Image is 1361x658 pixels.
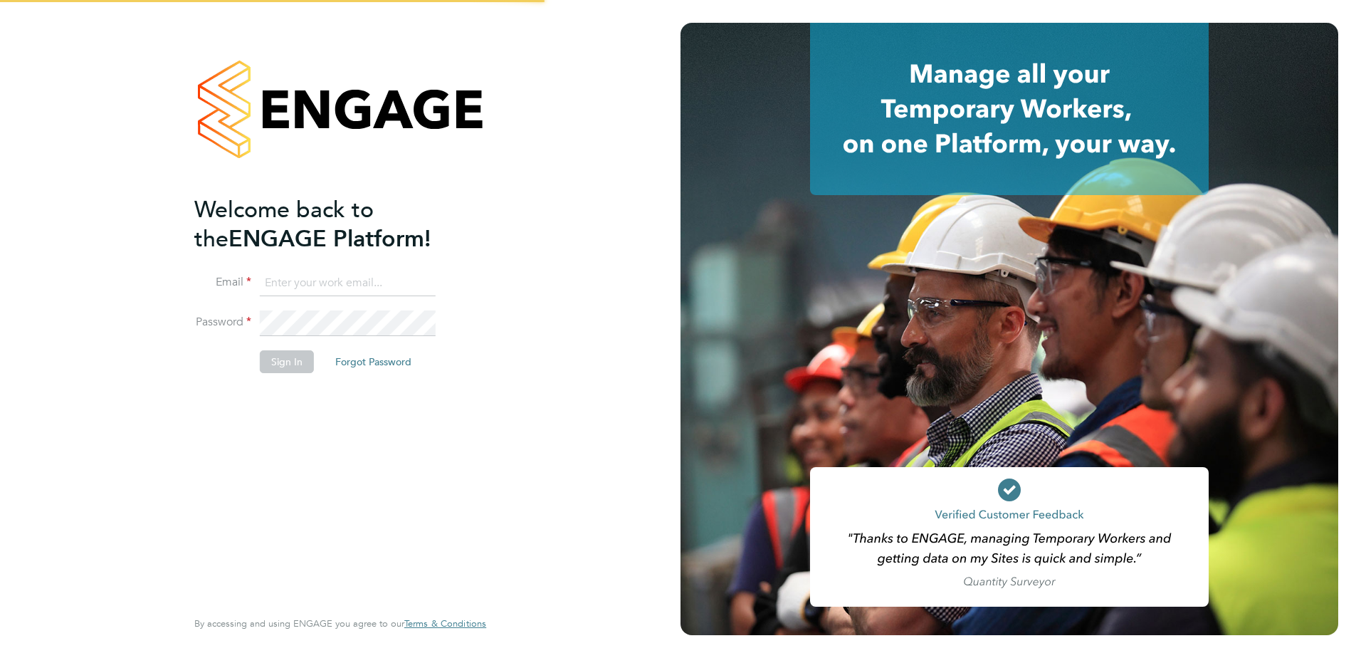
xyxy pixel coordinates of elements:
[194,195,472,254] h2: ENGAGE Platform!
[404,617,486,630] span: Terms & Conditions
[194,196,374,253] span: Welcome back to the
[260,350,314,373] button: Sign In
[260,271,436,296] input: Enter your work email...
[324,350,423,373] button: Forgot Password
[194,315,251,330] label: Password
[194,617,486,630] span: By accessing and using ENGAGE you agree to our
[194,275,251,290] label: Email
[404,618,486,630] a: Terms & Conditions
